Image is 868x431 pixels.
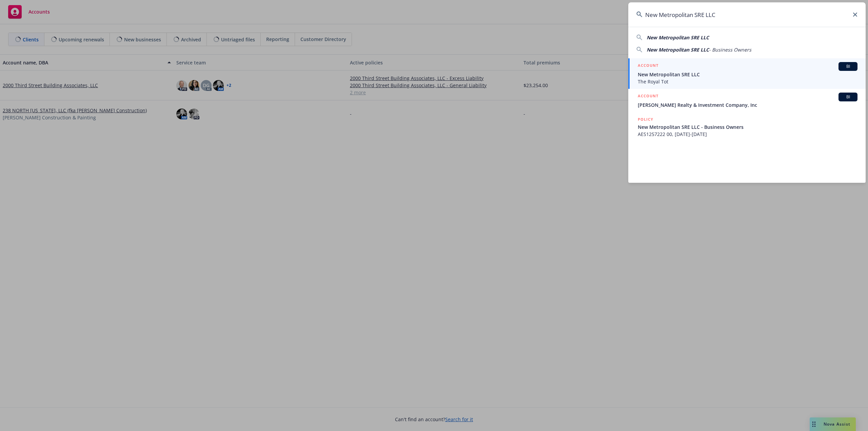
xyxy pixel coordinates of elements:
span: New Metropolitan SRE LLC [647,46,709,53]
h5: POLICY [638,116,653,123]
input: Search... [628,2,866,27]
span: AES1257222 00, [DATE]-[DATE] [638,131,857,138]
a: ACCOUNTBINew Metropolitan SRE LLCThe Royal Tot [628,58,866,89]
span: The Royal Tot [638,78,857,85]
a: POLICYNew Metropolitan SRE LLC - Business OwnersAES1257222 00, [DATE]-[DATE] [628,112,866,141]
h5: ACCOUNT [638,93,658,101]
span: - Business Owners [709,46,751,53]
span: New Metropolitan SRE LLC - Business Owners [638,123,857,131]
span: New Metropolitan SRE LLC [647,34,709,41]
span: [PERSON_NAME] Realty & Investment Company, Inc [638,101,857,109]
span: BI [841,94,855,100]
a: ACCOUNTBI[PERSON_NAME] Realty & Investment Company, Inc [628,89,866,112]
span: BI [841,63,855,70]
span: New Metropolitan SRE LLC [638,71,857,78]
h5: ACCOUNT [638,62,658,70]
